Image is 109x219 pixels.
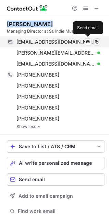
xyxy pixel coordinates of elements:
[7,140,105,153] button: save-profile-one-click
[7,28,105,34] div: Managing Director at St. Indie Music
[7,173,105,186] button: Send email
[19,193,73,199] span: Add to email campaign
[19,144,93,149] div: Save to List / ATS / CRM
[16,116,59,122] span: [PHONE_NUMBER]
[7,21,53,27] div: [PERSON_NAME]
[16,83,59,89] span: [PHONE_NUMBER]
[16,39,95,45] span: [EMAIL_ADDRESS][DOMAIN_NAME]
[16,72,59,78] span: [PHONE_NUMBER]
[7,157,105,169] button: AI write personalized message
[7,190,105,202] button: Add to email campaign
[7,4,48,12] img: ContactOut v5.3.10
[19,160,92,166] span: AI write personalized message
[37,124,41,129] img: -
[7,206,105,216] button: Find work email
[18,208,102,214] span: Find work email
[16,105,59,111] span: [PHONE_NUMBER]
[16,94,59,100] span: [PHONE_NUMBER]
[16,124,105,129] a: Show less
[16,61,95,67] span: [EMAIL_ADDRESS][DOMAIN_NAME]
[16,50,95,56] span: [PERSON_NAME][EMAIL_ADDRESS][DOMAIN_NAME]
[19,177,45,182] span: Send email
